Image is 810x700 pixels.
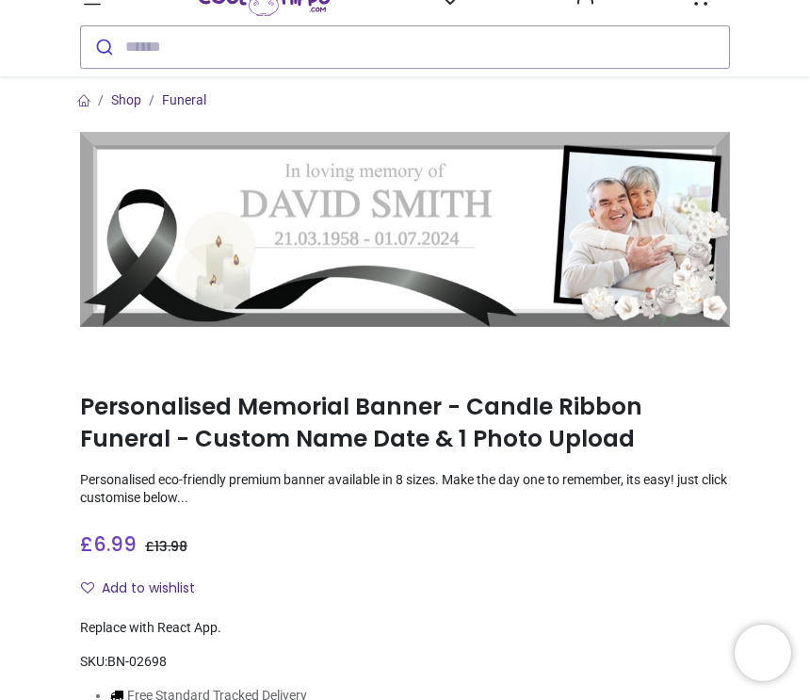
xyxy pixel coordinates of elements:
span: £ [145,537,187,556]
span: BN-02698 [107,654,167,669]
img: Personalised Memorial Banner - Candle Ribbon Funeral - Custom Name Date & 1 Photo Upload [80,132,730,327]
a: Shop [111,92,141,107]
button: Submit [81,26,125,68]
h1: Personalised Memorial Banner - Candle Ribbon Funeral - Custom Name Date & 1 Photo Upload [80,391,730,456]
button: Add to wishlistAdd to wishlist [80,573,211,605]
div: Replace with React App. [80,619,730,638]
i: Add to wishlist [81,581,94,594]
p: Personalised eco-friendly premium banner available in 8 sizes. Make the day one to remember, its ... [80,471,730,508]
span: 13.98 [154,537,187,556]
a: Funeral [162,92,206,107]
div: SKU: [80,653,730,672]
iframe: Brevo live chat [735,625,791,681]
span: 6.99 [93,530,137,558]
span: £ [80,530,137,558]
